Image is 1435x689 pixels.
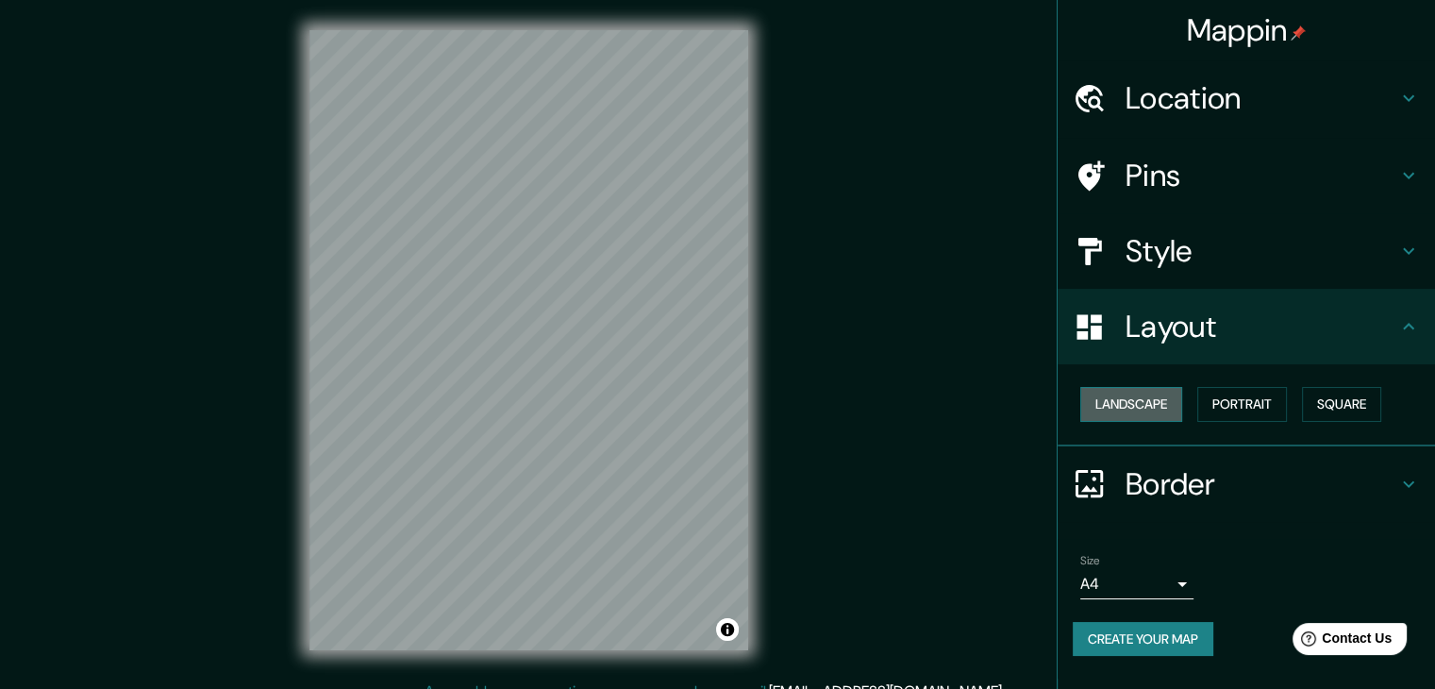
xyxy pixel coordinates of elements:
div: Layout [1058,289,1435,364]
h4: Mappin [1187,11,1307,49]
img: pin-icon.png [1291,25,1306,41]
h4: Layout [1126,308,1397,345]
button: Square [1302,387,1381,422]
canvas: Map [309,30,748,650]
button: Create your map [1073,622,1213,657]
iframe: Help widget launcher [1267,615,1414,668]
h4: Location [1126,79,1397,117]
div: Location [1058,60,1435,136]
h4: Style [1126,232,1397,270]
div: Border [1058,446,1435,522]
button: Portrait [1197,387,1287,422]
h4: Border [1126,465,1397,503]
div: A4 [1080,569,1193,599]
div: Pins [1058,138,1435,213]
h4: Pins [1126,157,1397,194]
button: Landscape [1080,387,1182,422]
label: Size [1080,552,1100,568]
div: Style [1058,213,1435,289]
button: Toggle attribution [716,618,739,641]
